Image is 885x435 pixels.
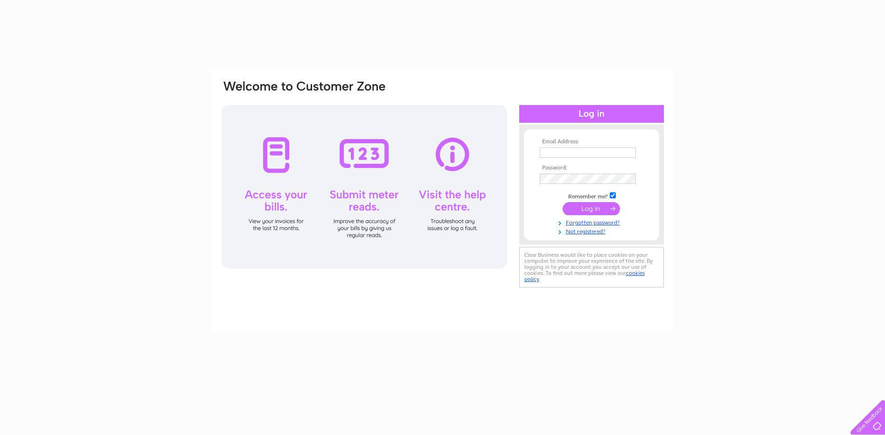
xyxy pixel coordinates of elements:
[537,191,646,200] td: Remember me?
[540,217,646,226] a: Forgotten password?
[537,139,646,145] th: Email Address:
[563,202,620,215] input: Submit
[537,165,646,171] th: Password:
[540,226,646,235] a: Not registered?
[519,247,664,288] div: Clear Business would like to place cookies on your computer to improve your experience of the sit...
[524,270,645,282] a: cookies policy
